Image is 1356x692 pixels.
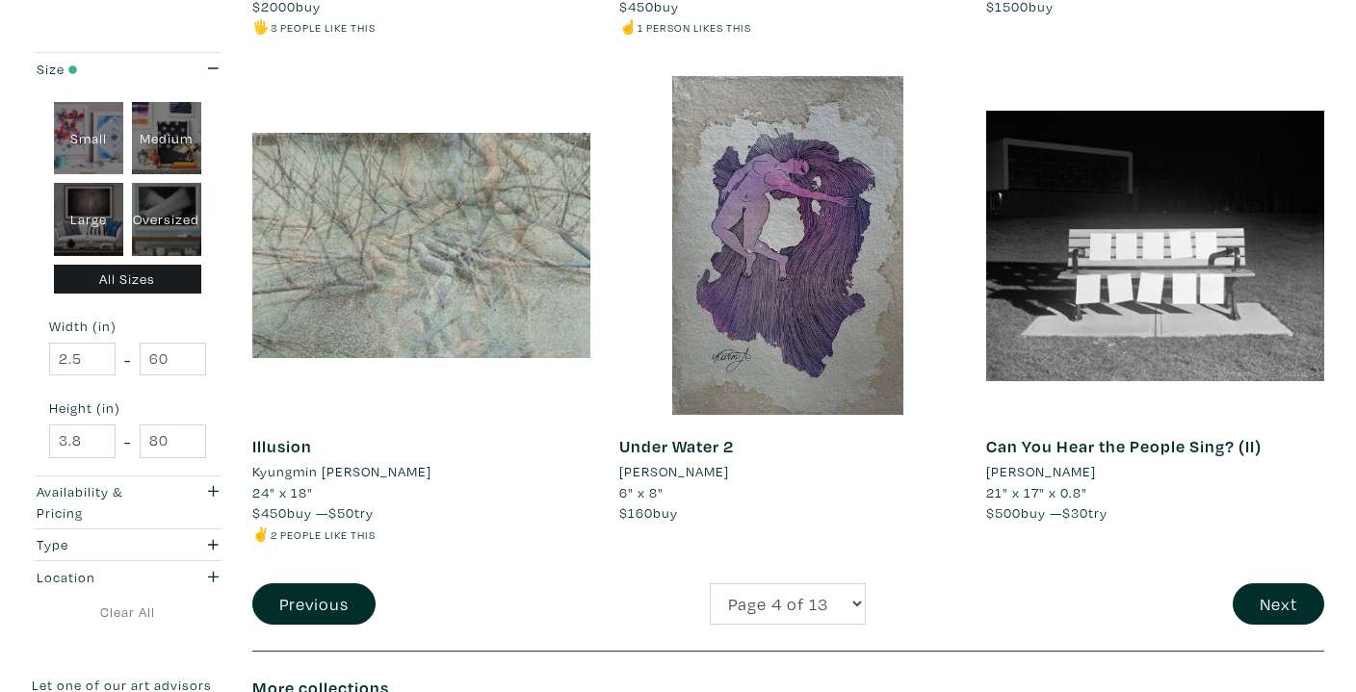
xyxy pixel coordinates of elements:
div: Type [37,534,167,555]
li: Kyungmin [PERSON_NAME] [252,461,431,482]
a: [PERSON_NAME] [986,461,1324,482]
div: All Sizes [54,265,202,295]
span: 21" x 17" x 0.8" [986,483,1087,501]
div: Size [37,59,167,80]
button: Availability & Pricing [32,476,223,528]
div: Large [54,183,123,256]
a: Under Water 2 [619,435,734,457]
a: [PERSON_NAME] [619,461,957,482]
span: $50 [328,503,354,522]
span: $450 [252,503,287,522]
div: Availability & Pricing [37,481,167,523]
span: $500 [986,503,1021,522]
span: 6" x 8" [619,483,664,501]
li: [PERSON_NAME] [986,461,1096,482]
span: 24" x 18" [252,483,313,501]
span: - [124,428,131,454]
div: Oversized [132,183,201,256]
small: Width (in) [49,320,206,333]
span: - [124,346,131,372]
li: [PERSON_NAME] [619,461,729,482]
li: 🖐️ [252,16,590,38]
button: Size [32,53,223,85]
button: Location [32,561,223,593]
a: Kyungmin [PERSON_NAME] [252,461,590,482]
div: Location [37,567,167,588]
button: Next [1233,583,1324,625]
small: Height (in) [49,401,206,415]
a: Illusion [252,435,312,457]
a: Clear All [32,602,223,623]
small: 2 people like this [271,527,376,542]
a: Can You Hear the People Sing? (II) [986,435,1262,457]
button: Type [32,529,223,561]
span: buy — try [986,503,1108,522]
span: buy — try [252,503,374,522]
small: 3 people like this [271,20,376,35]
span: $30 [1062,503,1088,522]
button: Previous [252,583,376,625]
span: $160 [619,503,653,522]
div: Medium [132,102,201,175]
li: ☝️ [619,16,957,38]
small: 1 person likes this [638,20,751,35]
li: ✌️ [252,524,590,545]
div: Small [54,102,123,175]
span: buy [619,503,678,522]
